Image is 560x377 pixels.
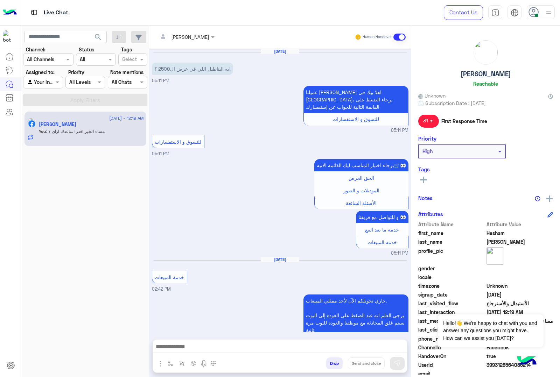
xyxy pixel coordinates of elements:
a: Contact Us [444,5,483,20]
span: خدمة المبيعات [367,239,397,245]
span: You [39,129,46,134]
button: Drop [326,357,343,369]
span: search [94,33,102,41]
h6: Notes [418,195,433,201]
span: Attribute Name [418,221,485,228]
img: tab [30,8,38,17]
button: search [90,31,107,46]
h6: [DATE] [261,49,299,54]
span: signup_date [418,291,485,298]
span: HandoverOn [418,353,485,360]
span: null [486,273,553,281]
p: 7/8/2025, 5:11 PM [152,63,233,75]
span: timezone [418,282,485,290]
span: خدمة ما بعد البيع [365,227,399,233]
img: make a call [210,361,216,367]
img: hulul-logo.png [514,349,539,374]
span: خدمة المبيعات [155,274,184,280]
p: 7/8/2025, 5:11 PM [356,211,408,223]
button: select flow [165,357,176,369]
p: Live Chat [44,8,68,17]
span: 05:11 PM [152,78,169,83]
label: Assigned to: [26,69,55,76]
h6: Attributes [418,211,443,217]
img: tab [491,9,499,17]
img: send attachment [156,360,164,368]
span: First Response Time [441,118,487,125]
span: 02:42 PM [152,286,171,292]
span: last_message [418,317,485,325]
img: picture [474,41,498,64]
span: Unknown [418,92,446,99]
h5: Hesham Ahmed [39,121,76,127]
img: add [546,195,553,202]
span: 05:11 PM [391,127,408,134]
h5: [PERSON_NAME] [461,70,511,78]
span: الحق العرض [349,175,374,181]
span: 31 m [418,115,439,127]
span: 05:11 PM [152,151,169,156]
img: Logo [3,5,17,20]
img: select flow [168,361,173,366]
span: locale [418,273,485,281]
span: مساء الخير اقدر اساعدك ازاى ؟ [46,129,105,134]
label: Status [79,46,94,53]
span: Hello!👋 We're happy to chat with you and answer any questions you might have. How can we assist y... [438,314,543,347]
img: picture [486,247,504,265]
span: ChannelId [418,344,485,351]
span: first_name [418,229,485,237]
img: picture [27,118,34,124]
img: tab [511,9,519,17]
span: Hesham [486,229,553,237]
span: phone_number [418,335,485,342]
div: Select [121,55,137,64]
span: Ahmed [486,238,553,246]
h6: [DATE] [261,257,299,262]
span: Subscription Date : [DATE] [425,99,486,107]
span: الموديلات و الصور [343,187,379,193]
span: 3993128564086214 [486,361,553,369]
button: Apply Filters [23,94,147,106]
h6: Reachable [473,80,498,87]
a: tab [488,5,502,20]
span: profile_pic [418,247,485,263]
span: للتسوق و الاستفسارات [332,116,379,122]
span: 05:11 PM [391,250,408,257]
label: Note mentions [110,69,143,76]
img: 713415422032625 [3,30,15,43]
span: Unknown [486,282,553,290]
p: 7/8/2025, 5:11 PM [303,86,408,113]
label: Channel: [26,46,45,53]
span: للتسوق و الاستفسارات [155,139,201,145]
span: last_visited_flow [418,300,485,307]
button: create order [188,357,199,369]
span: gender [418,265,485,272]
span: الأسئلة الشائعة [346,200,377,206]
span: true [486,353,553,360]
h6: Tags [418,166,553,172]
span: UserId [418,361,485,369]
img: Trigger scenario [179,361,185,366]
button: Trigger scenario [176,357,188,369]
span: [DATE] - 12:19 AM [109,115,143,121]
img: Facebook [28,120,35,127]
small: Human Handover [363,34,392,40]
img: profile [544,8,553,17]
p: 7/8/2025, 5:11 PM [314,159,408,171]
p: 15/8/2025, 2:42 PM [303,294,408,336]
img: send voice note [199,360,208,368]
span: Attribute Value [486,221,553,228]
span: last_clicked_button [418,326,485,333]
label: Priority [68,69,84,76]
h6: Priority [418,135,436,142]
label: Tags [121,46,132,53]
span: 0 [486,344,553,351]
span: last_name [418,238,485,246]
img: send message [394,360,401,367]
span: last_interaction [418,308,485,316]
span: null [486,265,553,272]
img: create order [191,361,196,366]
button: Send and close [348,357,385,369]
span: 2025-08-07T14:11:49.152Z [486,291,553,298]
img: notes [535,196,540,201]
